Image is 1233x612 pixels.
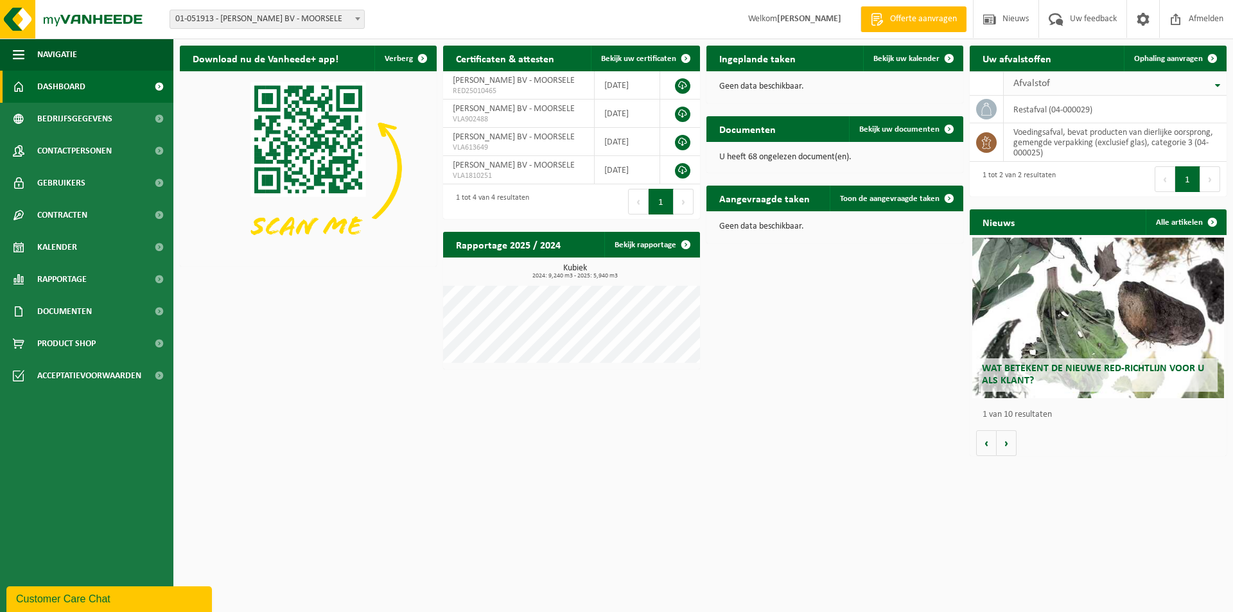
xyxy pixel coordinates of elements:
h3: Kubiek [450,264,700,279]
span: Dashboard [37,71,85,103]
td: [DATE] [595,100,660,128]
td: voedingsafval, bevat producten van dierlijke oorsprong, gemengde verpakking (exclusief glas), cat... [1004,123,1227,162]
button: Next [674,189,694,214]
span: 01-051913 - LIBBRECHT ALAIN BV - MOORSELE [170,10,364,28]
span: Acceptatievoorwaarden [37,360,141,392]
button: Volgende [997,430,1017,456]
h2: Documenten [706,116,789,141]
td: [DATE] [595,128,660,156]
span: Rapportage [37,263,87,295]
a: Alle artikelen [1146,209,1225,235]
button: Verberg [374,46,435,71]
span: Ophaling aanvragen [1134,55,1203,63]
span: Contactpersonen [37,135,112,167]
span: Toon de aangevraagde taken [840,195,940,203]
span: RED25010465 [453,86,584,96]
span: [PERSON_NAME] BV - MOORSELE [453,161,575,170]
span: Bedrijfsgegevens [37,103,112,135]
td: [DATE] [595,71,660,100]
button: 1 [1175,166,1200,192]
button: Vorige [976,430,997,456]
span: Offerte aanvragen [887,13,960,26]
h2: Aangevraagde taken [706,186,823,211]
a: Bekijk uw certificaten [591,46,699,71]
span: Navigatie [37,39,77,71]
span: Wat betekent de nieuwe RED-richtlijn voor u als klant? [982,363,1204,386]
td: [DATE] [595,156,660,184]
span: Kalender [37,231,77,263]
span: Verberg [385,55,413,63]
span: Afvalstof [1013,78,1050,89]
span: Documenten [37,295,92,328]
p: 1 van 10 resultaten [983,410,1220,419]
a: Bekijk uw kalender [863,46,962,71]
a: Bekijk rapportage [604,232,699,258]
div: 1 tot 2 van 2 resultaten [976,165,1056,193]
span: 2024: 9,240 m3 - 2025: 5,940 m3 [450,273,700,279]
span: VLA902488 [453,114,584,125]
button: Previous [1155,166,1175,192]
span: 01-051913 - LIBBRECHT ALAIN BV - MOORSELE [170,10,365,29]
span: Bekijk uw kalender [873,55,940,63]
span: Gebruikers [37,167,85,199]
span: VLA613649 [453,143,584,153]
h2: Rapportage 2025 / 2024 [443,232,573,257]
a: Ophaling aanvragen [1124,46,1225,71]
a: Wat betekent de nieuwe RED-richtlijn voor u als klant? [972,238,1224,398]
h2: Nieuws [970,209,1027,234]
button: Previous [628,189,649,214]
span: Bekijk uw documenten [859,125,940,134]
span: Bekijk uw certificaten [601,55,676,63]
img: Download de VHEPlus App [180,71,437,264]
a: Toon de aangevraagde taken [830,186,962,211]
a: Bekijk uw documenten [849,116,962,142]
span: [PERSON_NAME] BV - MOORSELE [453,132,575,142]
a: Offerte aanvragen [861,6,966,32]
h2: Certificaten & attesten [443,46,567,71]
span: VLA1810251 [453,171,584,181]
span: [PERSON_NAME] BV - MOORSELE [453,76,575,85]
strong: [PERSON_NAME] [777,14,841,24]
span: Contracten [37,199,87,231]
h2: Ingeplande taken [706,46,809,71]
h2: Uw afvalstoffen [970,46,1064,71]
button: Next [1200,166,1220,192]
button: 1 [649,189,674,214]
td: restafval (04-000029) [1004,96,1227,123]
h2: Download nu de Vanheede+ app! [180,46,351,71]
iframe: chat widget [6,584,214,612]
span: Product Shop [37,328,96,360]
p: Geen data beschikbaar. [719,222,950,231]
p: U heeft 68 ongelezen document(en). [719,153,950,162]
span: [PERSON_NAME] BV - MOORSELE [453,104,575,114]
div: 1 tot 4 van 4 resultaten [450,188,529,216]
p: Geen data beschikbaar. [719,82,950,91]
